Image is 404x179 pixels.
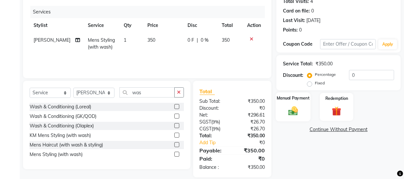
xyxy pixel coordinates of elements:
div: ₹0 [232,105,270,112]
label: Percentage [315,72,336,78]
div: ₹26.70 [232,119,270,125]
th: Stylist [30,18,84,33]
div: ₹350.00 [232,98,270,105]
span: 1 [124,37,126,43]
div: Sub Total: [195,98,232,105]
img: _cash.svg [285,105,301,116]
div: Discount: [283,72,303,79]
div: ₹350.00 [232,146,270,154]
div: KM Mens Styling (with wash) [30,132,91,139]
th: Qty [120,18,143,33]
span: | [197,37,198,44]
div: Net: [195,112,232,119]
div: [DATE] [306,17,320,24]
div: Discount: [195,105,232,112]
div: ( ) [195,125,232,132]
div: Service Total: [283,60,313,67]
div: Paid: [195,155,232,163]
span: 0 F [188,37,194,44]
a: Add Tip [195,139,239,146]
th: Disc [184,18,218,33]
div: ₹350.00 [232,164,270,171]
span: 350 [147,37,155,43]
th: Price [143,18,184,33]
input: Search or Scan [119,87,175,98]
a: Continue Without Payment [278,126,399,133]
div: Balance : [195,164,232,171]
div: Mens Haircut (with wash & styling) [30,142,103,148]
div: Total: [195,132,232,139]
div: ₹26.70 [232,125,270,132]
label: Redemption [325,96,348,101]
img: _gift.svg [329,105,344,117]
button: Apply [378,39,397,49]
div: ₹350.00 [232,132,270,139]
span: [PERSON_NAME] [34,37,70,43]
div: Last Visit: [283,17,305,24]
span: SGST [200,119,212,125]
div: Coupon Code [283,41,320,48]
th: Service [84,18,119,33]
span: 0 % [201,37,209,44]
span: CGST [200,126,212,132]
div: Card on file: [283,8,310,14]
th: Action [243,18,265,33]
div: Services [30,6,270,18]
div: Points: [283,27,298,34]
div: 0 [311,8,314,14]
div: ( ) [195,119,232,125]
div: 0 [299,27,302,34]
span: 9% [213,126,219,131]
th: Total [218,18,243,33]
div: ₹296.61 [232,112,270,119]
div: Wash & Conditioning (GK/QOD) [30,113,96,120]
div: Wash & Conditioning (Loreal) [30,103,91,110]
div: ₹0 [232,155,270,163]
div: ₹0 [239,139,270,146]
input: Enter Offer / Coupon Code [320,39,376,49]
span: Total [200,88,215,95]
div: Wash & Conditioning (Olaplex) [30,123,94,129]
div: Mens Styling (with wash) [30,151,83,158]
label: Manual Payment [277,95,310,101]
span: 350 [222,37,230,43]
label: Fixed [315,80,325,86]
span: 9% [213,119,219,124]
div: ₹350.00 [316,60,333,67]
span: Mens Styling (with wash) [88,37,115,50]
div: Payable: [195,146,232,154]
